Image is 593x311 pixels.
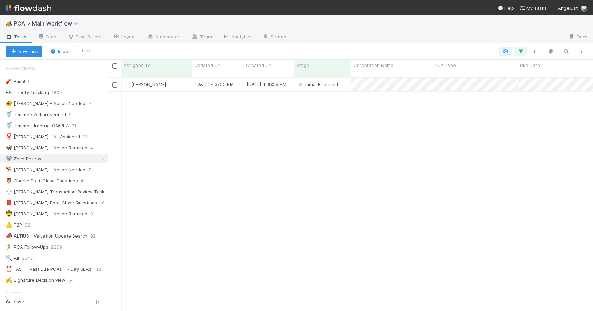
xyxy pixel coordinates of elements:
span: 35431 [22,254,42,262]
span: Created On [246,62,272,69]
span: Due Date [520,62,540,69]
span: Saved Views [6,61,35,75]
span: 10 [100,199,112,207]
div: [PERSON_NAME] - Action Needed [6,99,85,108]
span: Collapse [6,299,24,305]
span: 92 [90,232,103,240]
span: 0 [90,210,100,218]
span: 🥤 [6,122,12,128]
span: Stage [296,62,309,69]
div: Help [498,4,514,11]
span: 9 [69,110,79,119]
span: Tasks [6,33,27,40]
a: Automation [142,32,186,43]
span: 🐨 [6,155,12,161]
span: 7 [88,165,98,174]
div: FAST - Past Due PCAs - 7 Day SLAs [6,265,91,273]
img: logo-inverted-e16ddd16eac7371096b0.svg [6,2,51,14]
div: ALTIUS - Valuation Update Search [6,232,88,240]
span: Updated On [194,62,221,69]
span: Stage [6,287,20,300]
div: [PERSON_NAME] - Action Needed [6,165,85,174]
button: NewTask [6,46,42,57]
span: 4 [90,143,100,152]
input: Toggle All Rows Selected [112,63,117,69]
span: 54 [68,276,81,284]
small: 1 task [79,48,91,54]
div: Jemma - Action Needed [6,110,66,119]
span: 112 [94,265,108,273]
a: Settings [257,32,294,43]
div: Charlie Post-Close Questions [6,177,78,185]
span: 1809 [52,88,69,97]
img: avatar_dd78c015-5c19-403d-b5d7-976f9c2ba6b3.png [581,5,587,12]
div: [PERSON_NAME] Post-Close Questions [6,199,97,207]
span: 👀 [6,89,12,95]
span: PCA > Main Workflow [14,20,82,27]
a: Flow Builder [62,32,108,43]
span: 2269 [51,243,69,251]
div: All [6,254,19,262]
span: 10 [83,132,94,141]
span: [PERSON_NAME] [131,82,166,87]
div: [PERSON_NAME] [124,81,166,88]
div: Jemma - Internal OQ/PLA [6,121,69,130]
div: [PERSON_NAME] Transaction Review Tasks [6,188,107,196]
button: Import [45,46,76,57]
span: Assigned To [124,62,151,69]
span: ⚠️ [6,222,12,228]
span: Initial Reachout [297,82,338,87]
a: Analytics [217,32,257,43]
span: Flow Builder [68,33,102,40]
div: [DATE] 4:37:15 PM [195,81,234,88]
div: [DATE] 4:36:58 PM [247,81,286,88]
span: ✍️ [6,277,12,283]
span: 🏃 [6,244,12,250]
a: Docs [563,32,593,43]
span: ⏰ [6,266,12,272]
div: [PERSON_NAME] - Action Required [6,143,88,152]
span: 🐠 [6,100,12,106]
span: 🐕 [6,167,12,172]
span: 🤠 [6,211,12,217]
div: P2P [6,221,22,229]
span: 🥤 [6,111,12,117]
span: Corporation Name [354,62,393,69]
div: Priority Tracking [6,88,49,97]
a: Data [32,32,62,43]
span: 32 [25,221,37,229]
span: 1 [44,154,53,163]
a: My Tasks [520,4,547,11]
span: 31 [72,121,83,130]
div: [PERSON_NAME] - Action Required [6,210,88,218]
div: Zach Review [6,154,41,163]
span: PCA Type [434,62,456,69]
span: 📕 [6,200,12,205]
a: Layout [108,32,142,43]
span: My Tasks [520,5,547,11]
span: 🔍 [6,255,12,261]
span: 4 [81,177,90,185]
span: 🧨 [6,78,12,84]
div: Initial Reachout [297,81,338,88]
span: 🏕️ [6,20,12,26]
span: 0 [88,99,98,108]
a: Team [186,32,217,43]
img: avatar_dd78c015-5c19-403d-b5d7-976f9c2ba6b3.png [125,82,130,87]
span: 🦞 [6,133,12,139]
span: 🦉 [6,178,12,183]
input: Toggle Row Selected [112,82,117,88]
div: PCA Follow-Ups [6,243,48,251]
div: [PERSON_NAME] - All Assigned [6,132,80,141]
span: 🦋 [6,144,12,150]
span: AngelList [558,5,578,11]
div: Rush! [6,77,25,86]
span: 📣 [6,233,12,239]
span: 0 [28,77,38,86]
span: ⚖️ [6,189,12,194]
div: Signature Decision view [6,276,65,284]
